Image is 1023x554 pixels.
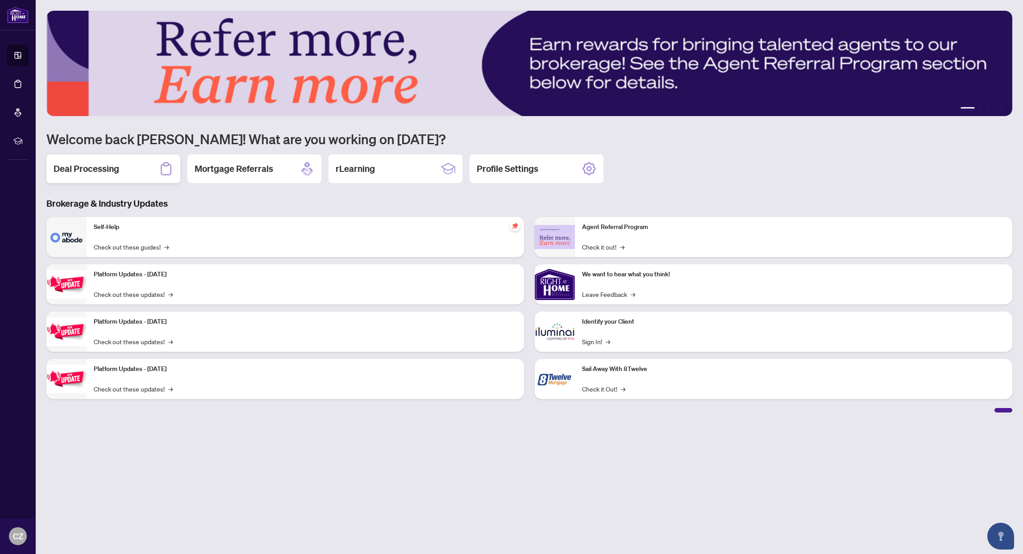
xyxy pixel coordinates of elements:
[7,7,29,23] img: logo
[631,289,635,299] span: →
[94,384,173,394] a: Check out these updates!→
[54,162,119,175] h2: Deal Processing
[582,384,625,394] a: Check it Out!→
[978,107,982,111] button: 2
[94,222,517,232] p: Self-Help
[46,270,87,298] img: Platform Updates - July 21, 2025
[46,130,1012,147] h1: Welcome back [PERSON_NAME]! What are you working on [DATE]?
[168,289,173,299] span: →
[13,530,23,542] span: CZ
[510,221,520,231] span: pushpin
[94,364,517,374] p: Platform Updates - [DATE]
[336,162,375,175] h2: rLearning
[535,225,575,250] img: Agent Referral Program
[582,242,624,252] a: Check it out!→
[46,11,1012,116] img: Slide 0
[94,270,517,279] p: Platform Updates - [DATE]
[94,242,169,252] a: Check out these guides!→
[46,317,87,346] img: Platform Updates - July 8, 2025
[168,384,173,394] span: →
[195,162,273,175] h2: Mortgage Referrals
[987,523,1014,550] button: Open asap
[582,337,610,346] a: Sign In!→
[46,217,87,257] img: Self-Help
[477,162,538,175] h2: Profile Settings
[168,337,173,346] span: →
[535,312,575,352] img: Identify your Client
[164,242,169,252] span: →
[986,107,989,111] button: 3
[993,107,996,111] button: 4
[94,289,173,299] a: Check out these updates!→
[582,222,1005,232] p: Agent Referral Program
[582,289,635,299] a: Leave Feedback→
[620,242,624,252] span: →
[961,107,975,111] button: 1
[94,337,173,346] a: Check out these updates!→
[94,317,517,327] p: Platform Updates - [DATE]
[535,264,575,304] img: We want to hear what you think!
[1000,107,1003,111] button: 5
[46,197,1012,210] h3: Brokerage & Industry Updates
[582,270,1005,279] p: We want to hear what you think!
[606,337,610,346] span: →
[582,364,1005,374] p: Sail Away With 8Twelve
[621,384,625,394] span: →
[535,359,575,399] img: Sail Away With 8Twelve
[582,317,1005,327] p: Identify your Client
[46,365,87,393] img: Platform Updates - June 23, 2025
